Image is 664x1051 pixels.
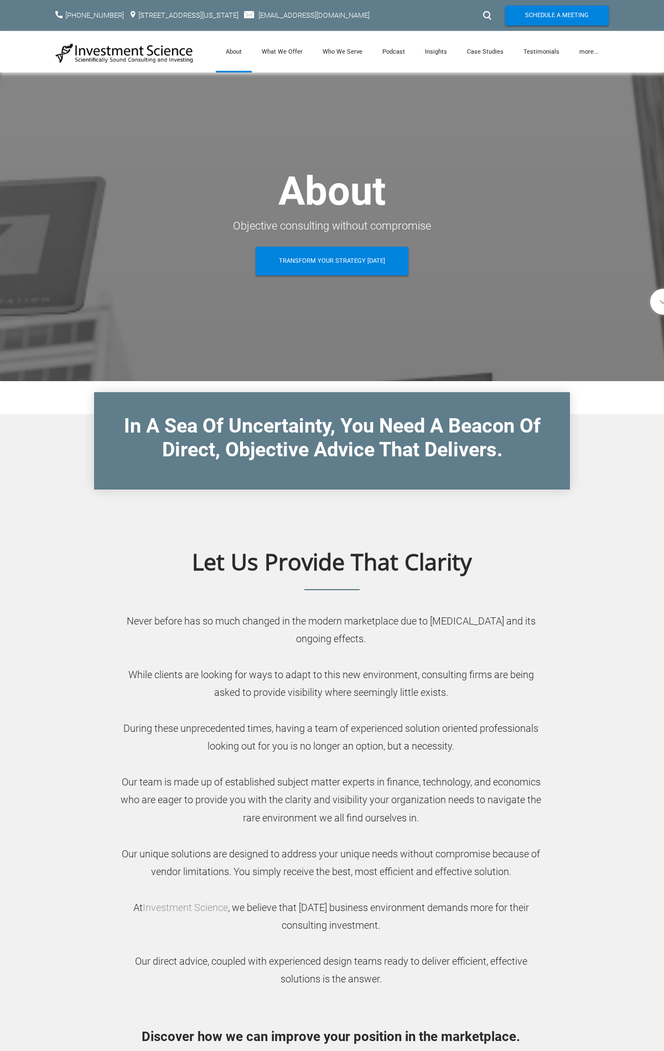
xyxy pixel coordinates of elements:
[121,615,541,985] font: Never before has so much changed in the modern marketplace due to [MEDICAL_DATA] and its ongoing ...
[313,31,372,72] a: Who We Serve
[278,168,386,215] strong: About
[513,31,569,72] a: Testimonials
[143,902,228,913] a: Investment Science
[138,11,238,19] a: [STREET_ADDRESS][US_STATE]​
[216,31,252,72] a: About
[304,589,360,590] img: Picture
[505,6,609,25] a: Schedule A Meeting
[256,247,408,275] a: Transform Your Strategy [DATE]
[55,43,194,64] img: Investment Science | NYC Consulting Services
[55,550,609,573] h1: Let Us Provide That Clarity
[258,11,370,19] a: [EMAIL_ADDRESS][DOMAIN_NAME]
[415,31,457,72] a: Insights
[525,6,589,25] span: Schedule A Meeting
[457,31,513,72] a: Case Studies
[124,414,541,461] font: In A Sea Of Uncertainty, You Need A Beacon Of​ Direct, Objective Advice That Delivers.
[279,247,385,275] span: Transform Your Strategy [DATE]
[569,31,609,72] a: more...
[55,216,609,236] div: Objective consulting without compromise
[65,11,124,19] a: [PHONE_NUMBER]
[252,31,313,72] a: What We Offer
[372,31,415,72] a: Podcast
[142,1029,520,1044] font: ​Discover how we can improve your position in the marketplace.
